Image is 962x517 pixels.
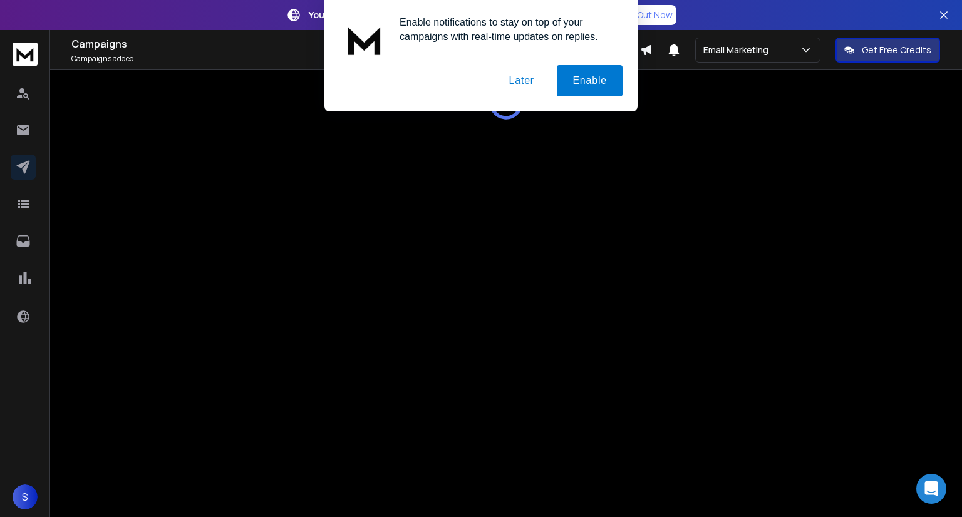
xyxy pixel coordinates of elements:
[13,484,38,509] button: S
[493,65,549,96] button: Later
[339,15,390,65] img: notification icon
[390,15,623,44] div: Enable notifications to stay on top of your campaigns with real-time updates on replies.
[557,65,623,96] button: Enable
[916,474,946,504] div: Open Intercom Messenger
